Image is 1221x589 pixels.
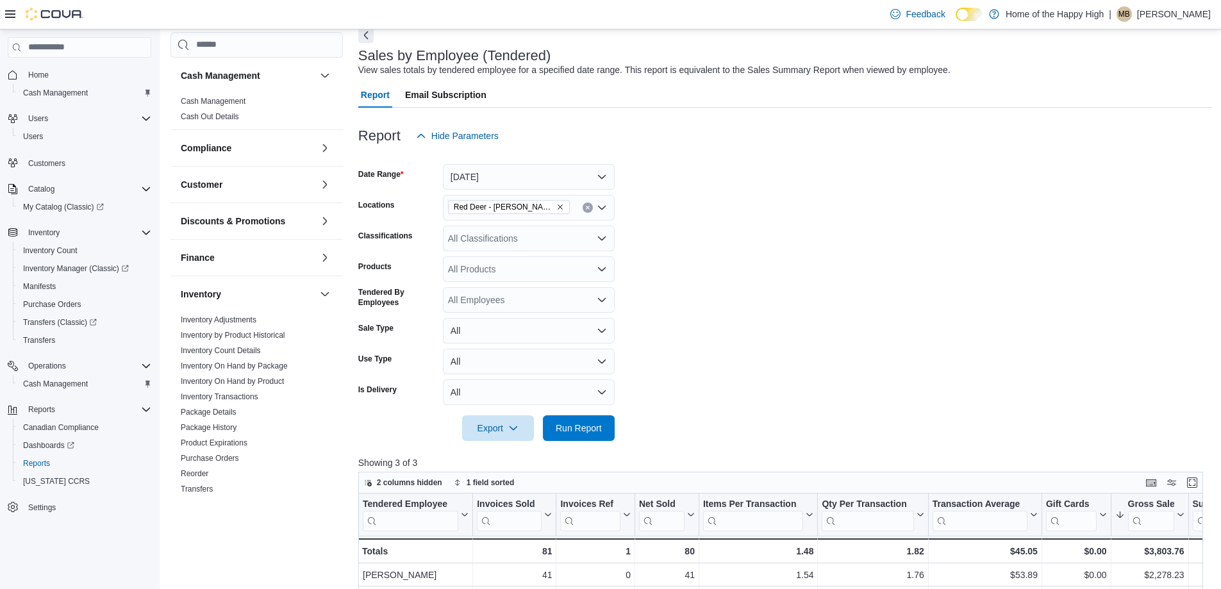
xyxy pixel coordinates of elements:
button: [DATE] [443,164,615,190]
span: Red Deer - [PERSON_NAME] Place - Fire & Flower [454,201,554,213]
button: Net Sold [639,499,695,531]
span: Users [18,129,151,144]
div: Gross Sales [1127,499,1174,511]
span: Settings [28,502,56,513]
button: Discounts & Promotions [181,215,315,228]
span: Manifests [23,281,56,292]
span: Transfers [18,333,151,348]
p: [PERSON_NAME] [1137,6,1211,22]
a: Inventory On Hand by Product [181,377,284,386]
span: 1 field sorted [467,477,515,488]
label: Products [358,261,392,272]
a: Settings [23,500,61,515]
a: Inventory Transactions [181,392,258,401]
a: Inventory On Hand by Package [181,361,288,370]
span: My Catalog (Classic) [23,202,104,212]
a: Package Details [181,408,237,417]
span: Cash Management [23,88,88,98]
button: Transfers [13,331,156,349]
a: Reorder [181,469,208,478]
div: Invoices Ref [560,499,620,511]
button: Reports [23,402,60,417]
a: Inventory Count [18,243,83,258]
p: Home of the Happy High [1006,6,1104,22]
div: 1 [560,543,630,559]
input: Dark Mode [956,8,983,21]
div: Tendered Employee [363,499,458,511]
button: 2 columns hidden [359,475,447,490]
div: 1.82 [822,543,924,559]
button: 1 field sorted [449,475,520,490]
button: Open list of options [597,264,607,274]
div: View sales totals by tendered employee for a specified date range. This report is equivalent to t... [358,63,951,77]
button: Inventory [317,286,333,302]
a: Dashboards [18,438,79,453]
h3: Cash Management [181,69,260,82]
button: Cash Management [13,375,156,393]
label: Date Range [358,169,404,179]
div: Items Per Transaction [703,499,804,511]
div: Items Per Transaction [703,499,804,531]
h3: Discounts & Promotions [181,215,285,228]
span: Purchase Orders [18,297,151,312]
button: [US_STATE] CCRS [13,472,156,490]
button: Purchase Orders [13,295,156,313]
div: 41 [639,567,695,583]
span: 2 columns hidden [377,477,442,488]
button: Inventory [23,225,65,240]
a: Canadian Compliance [18,420,104,435]
img: Cova [26,8,83,21]
button: Discounts & Promotions [317,213,333,229]
a: Transfers (Classic) [18,315,102,330]
button: Remove Red Deer - Bower Place - Fire & Flower from selection in this group [556,203,564,211]
button: Open list of options [597,203,607,213]
button: Cash Management [13,84,156,102]
span: Dashboards [18,438,151,453]
label: Is Delivery [358,385,397,395]
span: Manifests [18,279,151,294]
span: Reports [23,458,50,469]
span: Inventory Count [18,243,151,258]
button: Catalog [3,180,156,198]
div: Qty Per Transaction [822,499,913,511]
div: $0.00 [1046,543,1107,559]
a: Inventory Manager (Classic) [13,260,156,278]
button: Qty Per Transaction [822,499,924,531]
div: 80 [639,543,695,559]
a: Users [18,129,48,144]
a: Cash Management [18,85,93,101]
button: Settings [3,498,156,517]
span: Reports [23,402,151,417]
span: Reports [18,456,151,471]
span: Purchase Orders [181,453,239,463]
span: Hide Parameters [431,129,499,142]
button: Manifests [13,278,156,295]
span: Export [470,415,526,441]
span: My Catalog (Classic) [18,199,151,215]
button: Reports [13,454,156,472]
div: 1.76 [822,567,924,583]
span: Washington CCRS [18,474,151,489]
label: Classifications [358,231,413,241]
a: Purchase Orders [18,297,87,312]
span: Inventory On Hand by Product [181,376,284,386]
span: Package Details [181,407,237,417]
span: Report [361,82,390,108]
button: Enter fullscreen [1184,475,1200,490]
button: Hide Parameters [411,123,504,149]
div: Gift Card Sales [1046,499,1097,531]
div: Invoices Sold [477,499,542,531]
span: Inventory Transactions [181,392,258,402]
span: Operations [28,361,66,371]
button: Users [23,111,53,126]
div: 1.54 [703,567,814,583]
nav: Complex example [8,60,151,550]
button: Gift Cards [1046,499,1107,531]
a: Inventory Adjustments [181,315,256,324]
span: Cash Out Details [181,112,239,122]
button: Compliance [181,142,315,154]
span: Cash Management [18,85,151,101]
a: Inventory by Product Historical [181,331,285,340]
button: Items Per Transaction [703,499,814,531]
